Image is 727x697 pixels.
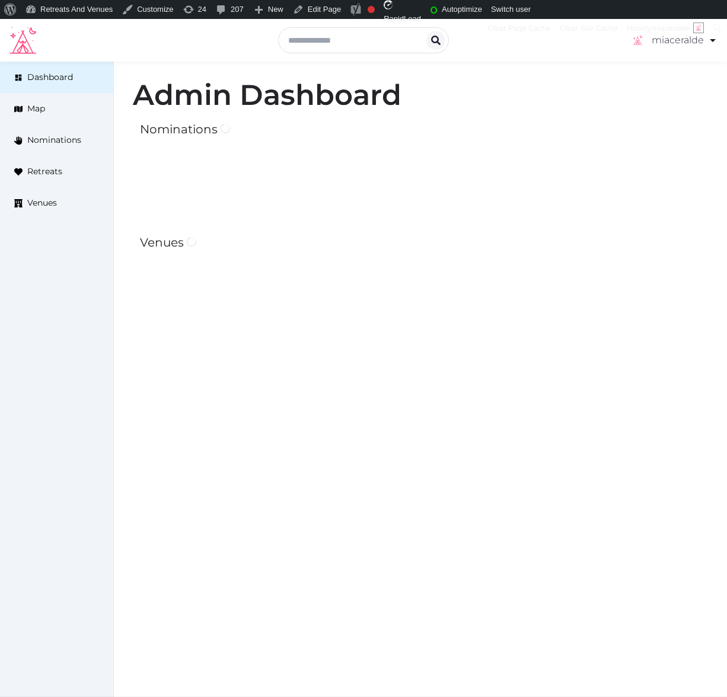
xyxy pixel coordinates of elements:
[630,24,718,57] a: miaceralde
[27,165,62,178] span: Retreats
[556,19,623,38] a: Clear Site Cache
[27,71,73,84] span: Dashboard
[27,197,57,209] span: Venues
[623,19,709,38] a: Howdy,miaceralde
[140,121,708,138] h2: Nominations
[368,6,375,13] div: Focus keyphrase not set
[27,103,45,115] span: Map
[140,234,708,251] h2: Venues
[133,81,708,109] h1: Admin Dashboard
[484,19,556,38] a: Clear Page Cache
[27,134,81,146] span: Nominations
[488,24,551,33] span: Clear Page Cache
[652,24,690,33] span: miaceralde
[560,24,618,33] span: Clear Site Cache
